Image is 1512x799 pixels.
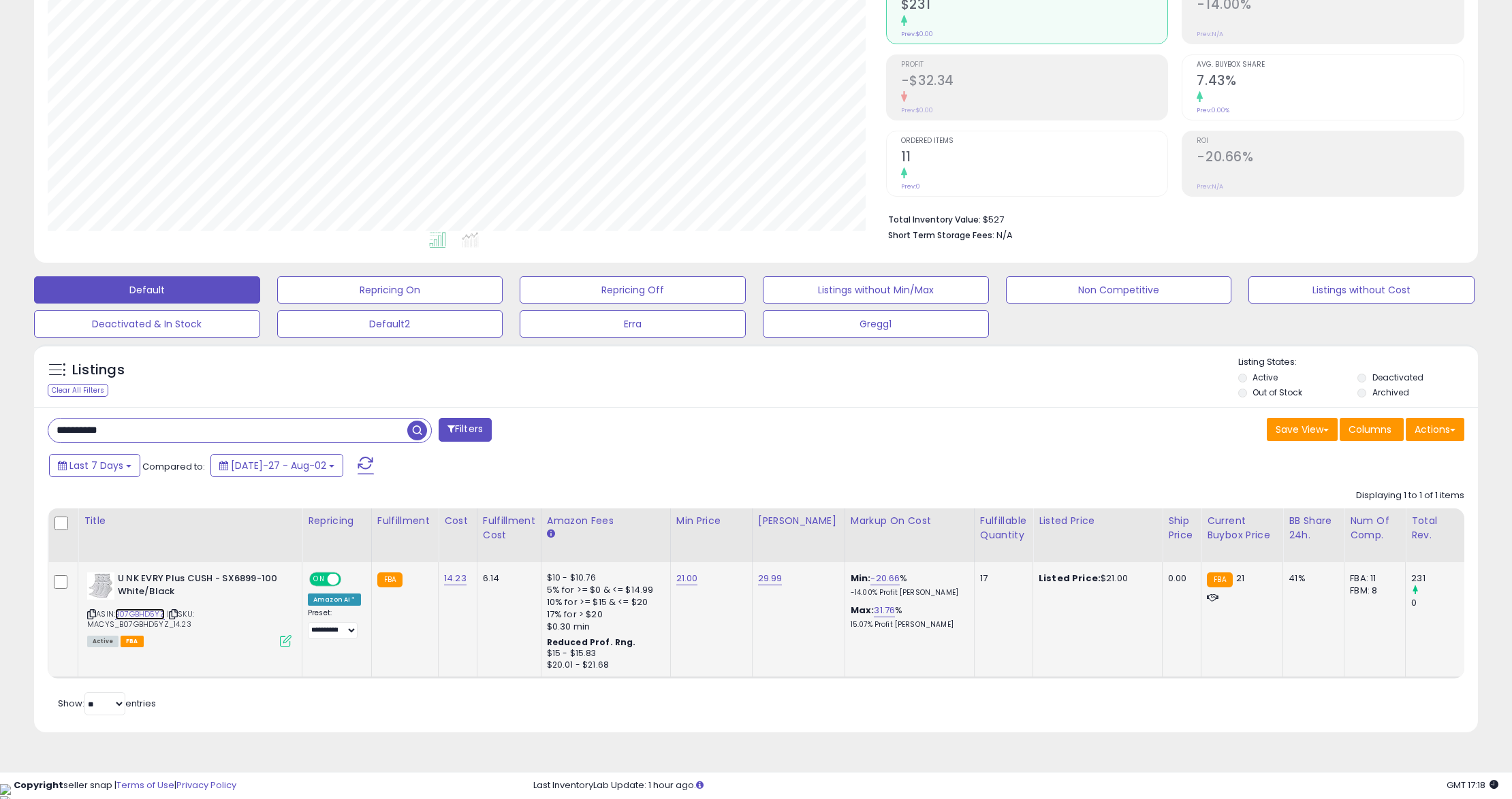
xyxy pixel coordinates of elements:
[444,572,467,585] a: 14.23
[87,636,119,647] span: All listings currently available for purchase on Amazon
[1267,418,1338,441] button: Save View
[888,210,1454,227] li: $527
[888,214,981,225] b: Total Inventory Value:
[1411,597,1466,609] div: 0
[1340,418,1404,441] button: Columns
[1349,423,1391,436] span: Columns
[547,648,660,659] div: $15 - $15.83
[1350,585,1395,597] div: FBM: 8
[308,608,361,639] div: Preset:
[547,596,660,608] div: 10% for >= $15 & <= $20
[1289,514,1338,542] div: BB Share 24h.
[901,73,1168,91] h2: -$32.34
[1197,30,1223,38] small: Prev: N/A
[758,572,783,585] a: 29.99
[1039,572,1152,585] div: $21.00
[308,514,366,528] div: Repricing
[763,276,989,304] button: Listings without Min/Max
[483,572,531,585] div: 6.14
[980,514,1027,542] div: Fulfillable Quantity
[851,604,964,630] div: %
[1356,489,1464,502] div: Displaying 1 to 1 of 1 items
[851,604,875,617] b: Max:
[34,310,260,338] button: Deactivated & In Stock
[996,229,1013,242] span: N/A
[142,460,205,473] span: Compared to:
[851,588,964,598] p: -14.00% Profit [PERSON_NAME]
[444,514,471,528] div: Cost
[210,454,343,477] button: [DATE]-27 - Aug-02
[377,514,432,528] div: Fulfillment
[1253,372,1278,383] label: Active
[851,572,871,585] b: Min:
[1350,514,1400,542] div: Num of Comp.
[277,310,503,338] button: Default2
[870,572,900,585] a: -20.66
[758,514,839,528] div: [PERSON_NAME]
[547,621,660,633] div: $0.30 min
[87,572,114,600] img: 41vYxtrnleL._SL40_.jpg
[1236,572,1244,585] span: 21
[439,418,492,442] button: Filters
[115,608,165,620] a: B07GBHD5YZ
[901,149,1168,167] h2: 11
[308,593,361,606] div: Amazon AI *
[547,528,555,540] small: Amazon Fees.
[1411,514,1461,542] div: Total Rev.
[851,514,968,528] div: Markup on Cost
[87,572,292,645] div: ASIN:
[1197,137,1464,145] span: ROI
[1372,387,1409,398] label: Archived
[851,620,964,630] p: 15.07% Profit [PERSON_NAME]
[483,514,535,542] div: Fulfillment Cost
[377,572,403,587] small: FBA
[547,636,636,648] b: Reduced Prof. Rng.
[121,636,144,647] span: FBA
[520,276,746,304] button: Repricing Off
[547,584,660,596] div: 5% for >= $0 & <= $14.99
[34,276,260,304] button: Default
[1168,514,1195,542] div: Ship Price
[1411,572,1466,585] div: 231
[1289,572,1334,585] div: 41%
[1238,356,1479,369] p: Listing States:
[851,572,964,598] div: %
[1006,276,1232,304] button: Non Competitive
[1372,372,1423,383] label: Deactivated
[84,514,296,528] div: Title
[1253,387,1302,398] label: Out of Stock
[58,697,156,710] span: Show: entries
[116,779,174,792] a: Terms of Use
[48,384,108,397] div: Clear All Filters
[339,574,361,585] span: OFF
[676,514,746,528] div: Min Price
[520,310,746,338] button: Erra
[1406,418,1464,441] button: Actions
[49,454,140,477] button: Last 7 Days
[874,604,895,617] a: 31.76
[901,106,933,114] small: Prev: $0.00
[547,608,660,621] div: 17% for > $20
[980,572,1022,585] div: 17
[1039,514,1156,528] div: Listed Price
[1039,572,1101,585] b: Listed Price:
[547,659,660,671] div: $20.01 - $21.68
[1168,572,1191,585] div: 0.00
[1197,61,1464,69] span: Avg. Buybox Share
[547,572,660,584] div: $10 - $10.76
[901,182,920,191] small: Prev: 0
[888,229,994,241] b: Short Term Storage Fees:
[311,574,328,585] span: ON
[901,61,1168,69] span: Profit
[901,30,933,38] small: Prev: $0.00
[277,276,503,304] button: Repricing On
[676,572,698,585] a: 21.00
[231,459,326,472] span: [DATE]-27 - Aug-02
[1207,572,1232,587] small: FBA
[1197,73,1464,91] h2: 7.43%
[1447,779,1498,792] span: 2025-08-10 17:18 GMT
[763,310,989,338] button: Gregg1
[1248,276,1475,304] button: Listings without Cost
[901,137,1168,145] span: Ordered Items
[69,459,123,472] span: Last 7 Days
